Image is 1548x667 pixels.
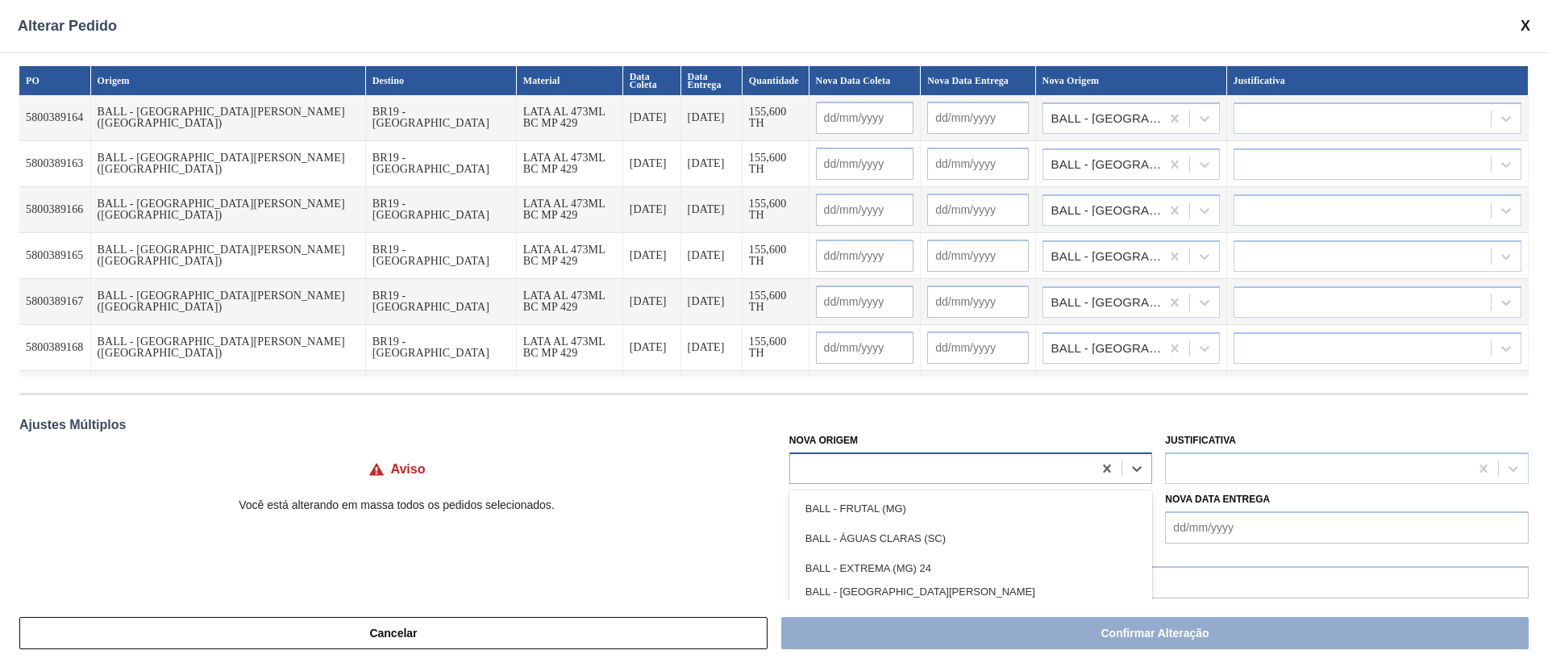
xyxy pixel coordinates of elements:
th: Data Entrega [681,66,743,95]
div: BALL - EXTREMA (MG) 24 [789,553,1153,583]
span: Alterar Pedido [18,18,117,35]
input: dd/mm/yyyy [816,102,914,134]
input: dd/mm/yyyy [1165,511,1529,544]
td: BR19 - [GEOGRAPHIC_DATA] [366,233,517,279]
input: dd/mm/yyyy [816,194,914,226]
td: 5800389164 [19,95,91,141]
td: [DATE] [681,279,743,325]
td: [DATE] [681,233,743,279]
input: dd/mm/yyyy [927,240,1028,272]
td: [DATE] [681,371,743,417]
div: BALL - [GEOGRAPHIC_DATA][PERSON_NAME] ([GEOGRAPHIC_DATA]) [1051,343,1162,354]
div: BALL - FRUTAL (MG) [789,494,1153,523]
td: BR19 - [GEOGRAPHIC_DATA] [366,325,517,371]
input: dd/mm/yyyy [816,148,914,180]
button: Cancelar [19,617,768,649]
td: 5800389171 [19,371,91,417]
td: LATA AL 473ML BC MP 429 [517,371,623,417]
td: BALL - [GEOGRAPHIC_DATA][PERSON_NAME] ([GEOGRAPHIC_DATA]) [91,95,366,141]
td: LATA AL 473ML BC MP 429 [517,325,623,371]
td: 155,600 TH [743,325,809,371]
div: BALL - [GEOGRAPHIC_DATA][PERSON_NAME] ([GEOGRAPHIC_DATA]) [789,583,1153,613]
h4: Aviso [391,462,426,477]
td: 5800389167 [19,279,91,325]
label: Nova Data Entrega [1165,494,1270,505]
td: [DATE] [681,95,743,141]
td: BALL - [GEOGRAPHIC_DATA][PERSON_NAME] ([GEOGRAPHIC_DATA]) [91,141,366,187]
td: [DATE] [623,141,681,187]
input: dd/mm/yyyy [927,194,1028,226]
td: BALL - [GEOGRAPHIC_DATA][PERSON_NAME] ([GEOGRAPHIC_DATA]) [91,187,366,233]
td: LATA AL 473ML BC MP 429 [517,279,623,325]
input: dd/mm/yyyy [927,331,1028,364]
td: 5800389163 [19,141,91,187]
td: BALL - [GEOGRAPHIC_DATA][PERSON_NAME] ([GEOGRAPHIC_DATA]) [91,233,366,279]
label: Nova Origem [789,435,858,446]
td: [DATE] [623,279,681,325]
td: 155,600 TH [743,141,809,187]
div: BALL - [GEOGRAPHIC_DATA][PERSON_NAME] ([GEOGRAPHIC_DATA]) [1051,113,1162,124]
td: BR19 - [GEOGRAPHIC_DATA] [366,95,517,141]
th: Nova Origem [1036,66,1227,95]
td: BR19 - [GEOGRAPHIC_DATA] [366,141,517,187]
p: Você está alterando em massa todos os pedidos selecionados. [19,498,774,511]
input: dd/mm/yyyy [816,240,914,272]
td: LATA AL 473ML BC MP 429 [517,141,623,187]
div: BALL - [GEOGRAPHIC_DATA][PERSON_NAME] ([GEOGRAPHIC_DATA]) [1051,297,1162,308]
div: BALL - [GEOGRAPHIC_DATA][PERSON_NAME] ([GEOGRAPHIC_DATA]) [1051,159,1162,170]
th: Justificativa [1227,66,1529,95]
td: BALL - [GEOGRAPHIC_DATA][PERSON_NAME] ([GEOGRAPHIC_DATA]) [91,279,366,325]
td: 5800389166 [19,187,91,233]
div: Ajustes Múltiplos [19,418,1529,432]
td: BR19 - [GEOGRAPHIC_DATA] [366,371,517,417]
td: [DATE] [623,371,681,417]
td: 155,600 TH [743,95,809,141]
div: BALL - ÁGUAS CLARAS (SC) [789,523,1153,553]
td: 5800389165 [19,233,91,279]
input: dd/mm/yyyy [927,102,1028,134]
div: BALL - [GEOGRAPHIC_DATA][PERSON_NAME] ([GEOGRAPHIC_DATA]) [1051,251,1162,262]
td: 155,600 TH [743,371,809,417]
td: BR19 - [GEOGRAPHIC_DATA] [366,187,517,233]
div: BALL - [GEOGRAPHIC_DATA][PERSON_NAME] ([GEOGRAPHIC_DATA]) [1051,205,1162,216]
td: [DATE] [623,187,681,233]
td: LATA AL 473ML BC MP 429 [517,233,623,279]
th: Destino [366,66,517,95]
td: [DATE] [681,187,743,233]
td: [DATE] [681,325,743,371]
th: PO [19,66,91,95]
th: Quantidade [743,66,809,95]
th: Material [517,66,623,95]
td: BALL - [GEOGRAPHIC_DATA][PERSON_NAME] ([GEOGRAPHIC_DATA]) [91,325,366,371]
input: dd/mm/yyyy [927,148,1028,180]
td: 5800389168 [19,325,91,371]
td: [DATE] [623,233,681,279]
th: Data Coleta [623,66,681,95]
td: [DATE] [623,95,681,141]
label: Observação [789,544,1529,567]
th: Origem [91,66,366,95]
td: LATA AL 473ML BC MP 429 [517,187,623,233]
td: BR19 - [GEOGRAPHIC_DATA] [366,279,517,325]
td: LATA AL 473ML BC MP 429 [517,95,623,141]
input: dd/mm/yyyy [927,286,1028,318]
td: [DATE] [681,141,743,187]
th: Nova Data Entrega [921,66,1035,95]
th: Nova Data Coleta [809,66,922,95]
td: BALL - [GEOGRAPHIC_DATA][PERSON_NAME] ([GEOGRAPHIC_DATA]) [91,371,366,417]
td: 155,600 TH [743,187,809,233]
td: [DATE] [623,325,681,371]
label: Justificativa [1165,435,1236,446]
input: dd/mm/yyyy [816,286,914,318]
td: 155,600 TH [743,279,809,325]
input: dd/mm/yyyy [816,331,914,364]
td: 155,600 TH [743,233,809,279]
